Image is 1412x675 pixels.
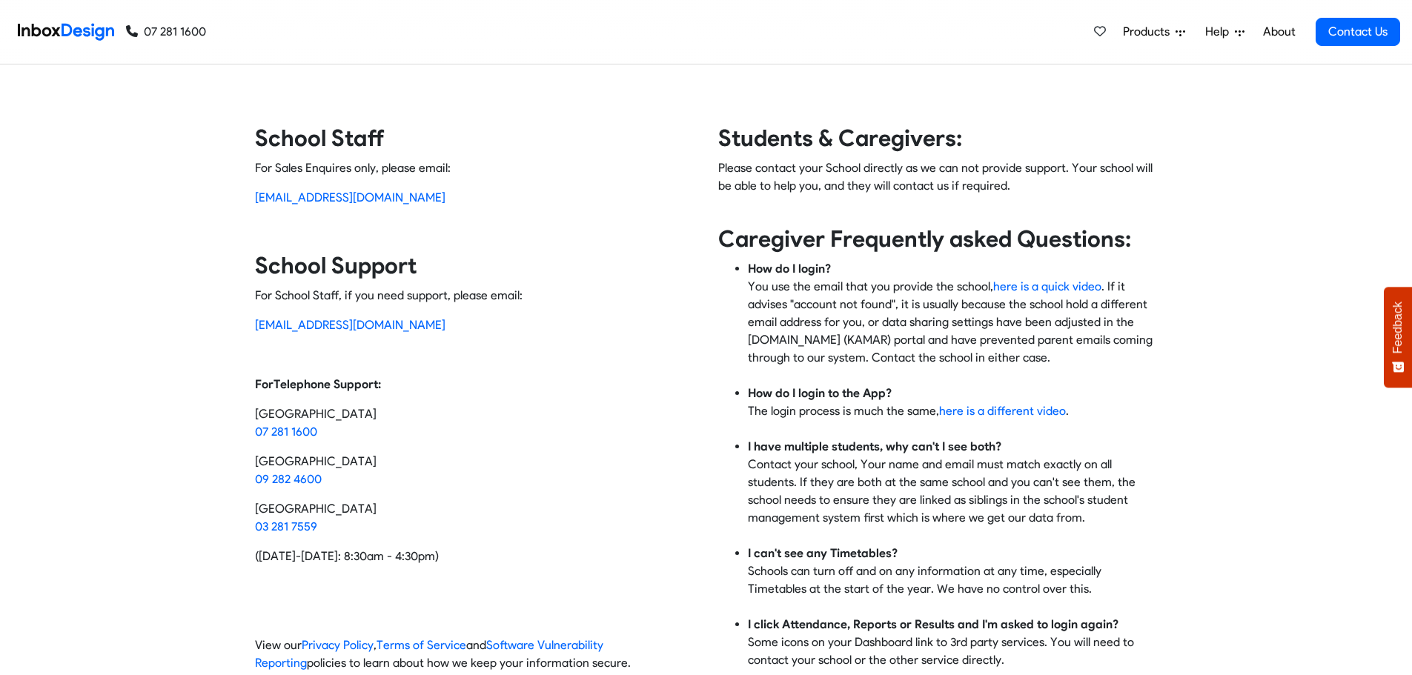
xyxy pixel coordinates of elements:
[1391,302,1405,353] span: Feedback
[255,287,695,305] p: For School Staff, if you need support, please email:
[255,405,695,441] p: [GEOGRAPHIC_DATA]
[255,159,695,177] p: For Sales Enquires only, please email:
[1123,23,1176,41] span: Products
[939,404,1066,418] a: here is a different video
[748,438,1158,545] li: Contact your school, Your name and email must match exactly on all students. If they are both at ...
[748,545,1158,616] li: Schools can turn off and on any information at any time, especially Timetables at the start of th...
[748,386,892,400] strong: How do I login to the App?
[377,638,466,652] a: Terms of Service
[718,159,1158,213] p: Please contact your School directly as we can not provide support. Your school will be able to he...
[126,23,206,41] a: 07 281 1600
[748,617,1118,631] strong: I click Attendance, Reports or Results and I'm asked to login again?
[1316,18,1400,46] a: Contact Us
[255,519,317,533] a: 03 281 7559
[1205,23,1235,41] span: Help
[748,260,1158,385] li: You use the email that you provide the school, . If it advises "account not found", it is usually...
[302,638,374,652] a: Privacy Policy
[255,190,445,205] a: [EMAIL_ADDRESS][DOMAIN_NAME]
[748,616,1158,669] li: Some icons on your Dashboard link to 3rd party services. You will need to contact your school or ...
[255,318,445,332] a: [EMAIL_ADDRESS][DOMAIN_NAME]
[1199,17,1250,47] a: Help
[255,548,695,565] p: ([DATE]-[DATE]: 8:30am - 4:30pm)
[255,636,695,672] p: View our , and policies to learn about how we keep your information secure.
[274,377,381,391] strong: Telephone Support:
[748,546,898,560] strong: I can't see any Timetables?
[255,425,317,439] a: 07 281 1600
[1259,17,1299,47] a: About
[1384,287,1412,388] button: Feedback - Show survey
[255,124,385,152] strong: School Staff
[1117,17,1191,47] a: Products
[748,439,1001,453] strong: I have multiple students, why can't I see both?
[255,377,274,391] strong: For
[748,385,1158,438] li: The login process is much the same, .
[718,124,962,152] strong: Students & Caregivers:
[718,225,1131,253] strong: Caregiver Frequently asked Questions:
[255,453,695,488] p: [GEOGRAPHIC_DATA]
[255,472,322,486] a: 09 282 4600
[993,279,1101,293] a: here is a quick video
[255,500,695,536] p: [GEOGRAPHIC_DATA]
[255,252,417,279] strong: School Support
[748,262,831,276] strong: How do I login?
